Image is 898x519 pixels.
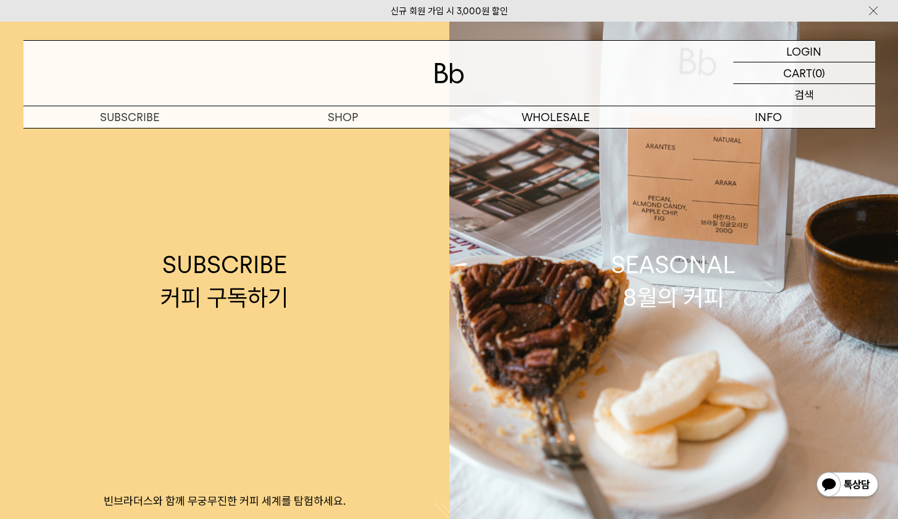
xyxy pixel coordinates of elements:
p: CART [783,62,812,83]
div: SEASONAL 8월의 커피 [611,248,736,314]
a: LOGIN [733,41,875,62]
a: SUBSCRIBE [23,106,236,128]
p: LOGIN [786,41,821,62]
a: 신규 회원 가입 시 3,000원 할인 [391,6,508,17]
p: 검색 [794,84,814,106]
p: WHOLESALE [449,106,662,128]
div: SUBSCRIBE 커피 구독하기 [160,248,288,314]
img: 로고 [434,63,464,83]
p: INFO [662,106,875,128]
p: (0) [812,62,825,83]
img: 카카오톡 채널 1:1 채팅 버튼 [815,471,879,500]
a: CART (0) [733,62,875,84]
a: SHOP [236,106,449,128]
